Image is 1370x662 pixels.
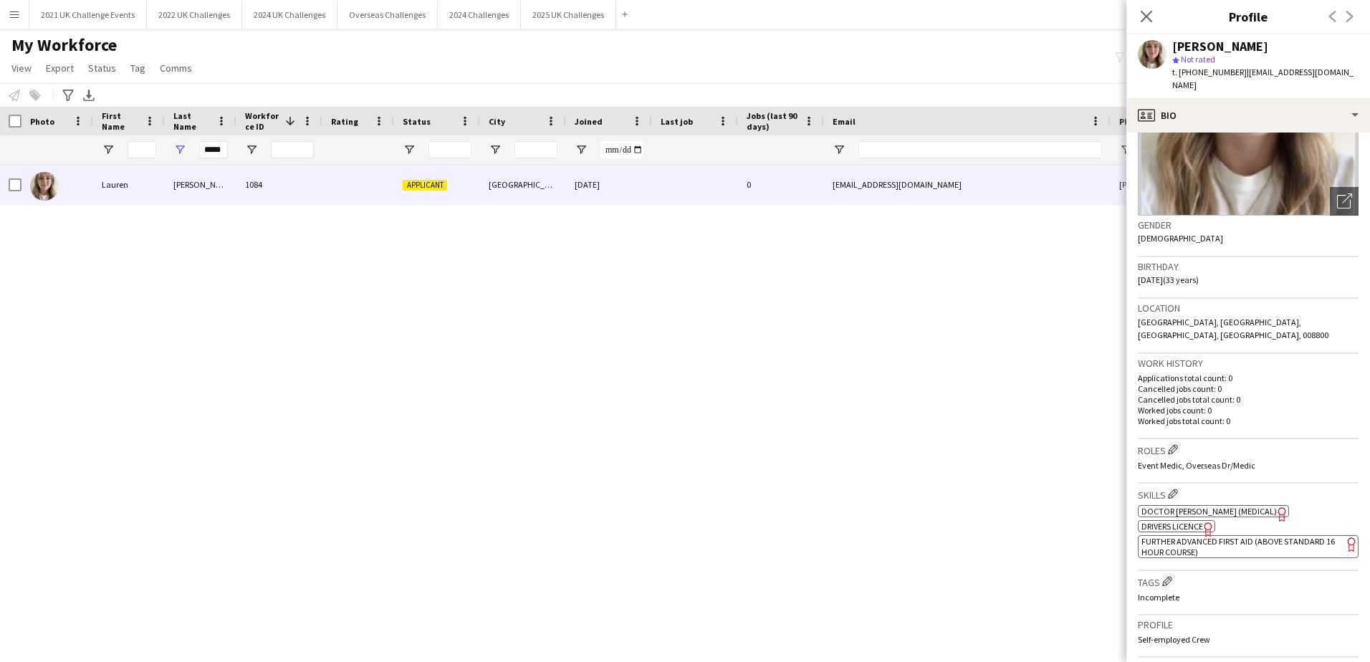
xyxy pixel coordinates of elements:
[59,87,77,104] app-action-btn: Advanced filters
[403,116,431,127] span: Status
[1138,634,1359,645] p: Self-employed Crew
[489,143,502,156] button: Open Filter Menu
[521,1,616,29] button: 2025 UK Challenges
[1119,116,1144,127] span: Phone
[403,143,416,156] button: Open Filter Menu
[160,62,192,75] span: Comms
[1126,7,1370,26] h3: Profile
[1138,260,1359,273] h3: Birthday
[128,141,156,158] input: First Name Filter Input
[1138,302,1359,315] h3: Location
[236,165,322,204] div: 1084
[566,165,652,204] div: [DATE]
[88,62,116,75] span: Status
[154,59,198,77] a: Comms
[1119,143,1132,156] button: Open Filter Menu
[1138,574,1359,589] h3: Tags
[30,116,54,127] span: Photo
[199,141,228,158] input: Last Name Filter Input
[125,59,151,77] a: Tag
[271,141,314,158] input: Workforce ID Filter Input
[11,34,117,56] span: My Workforce
[600,141,643,158] input: Joined Filter Input
[1181,54,1215,64] span: Not rated
[93,165,165,204] div: Lauren
[1138,274,1199,285] span: [DATE] (33 years)
[29,1,147,29] button: 2021 UK Challenge Events
[40,59,80,77] a: Export
[514,141,557,158] input: City Filter Input
[1141,536,1335,557] span: Further advanced first aid (above standard 16 hour course)
[1138,233,1223,244] span: [DEMOGRAPHIC_DATA]
[833,143,846,156] button: Open Filter Menu
[1330,187,1359,216] div: Open photos pop-in
[147,1,242,29] button: 2022 UK Challenges
[82,59,122,77] a: Status
[403,180,447,191] span: Applicant
[1138,460,1255,471] span: Event Medic, Overseas Dr/Medic
[438,1,521,29] button: 2024 Challenges
[337,1,438,29] button: Overseas Challenges
[1172,67,1247,77] span: t. [PHONE_NUMBER]
[1141,506,1277,517] span: Doctor [PERSON_NAME] (Medical)
[331,116,358,127] span: Rating
[1138,394,1359,405] p: Cancelled jobs total count: 0
[738,165,824,204] div: 0
[1172,67,1354,90] span: | [EMAIL_ADDRESS][DOMAIN_NAME]
[747,110,798,132] span: Jobs (last 90 days)
[1138,219,1359,231] h3: Gender
[11,62,32,75] span: View
[46,62,74,75] span: Export
[1138,442,1359,457] h3: Roles
[173,110,211,132] span: Last Name
[1138,357,1359,370] h3: Work history
[858,141,1102,158] input: Email Filter Input
[1138,618,1359,631] h3: Profile
[1138,383,1359,394] p: Cancelled jobs count: 0
[1141,521,1203,532] span: Drivers Licence
[102,110,139,132] span: First Name
[245,110,279,132] span: Workforce ID
[1138,416,1359,426] p: Worked jobs total count: 0
[575,116,603,127] span: Joined
[1138,592,1359,603] p: Incomplete
[165,165,236,204] div: [PERSON_NAME]
[80,87,97,104] app-action-btn: Export XLSX
[428,141,471,158] input: Status Filter Input
[1111,165,1294,204] div: [PHONE_NUMBER]
[575,143,588,156] button: Open Filter Menu
[1138,405,1359,416] p: Worked jobs count: 0
[489,116,505,127] span: City
[242,1,337,29] button: 2024 UK Challenges
[30,172,59,201] img: Lauren Kelly
[1138,486,1359,502] h3: Skills
[824,165,1111,204] div: [EMAIL_ADDRESS][DOMAIN_NAME]
[1138,373,1359,383] p: Applications total count: 0
[833,116,856,127] span: Email
[661,116,693,127] span: Last job
[130,62,145,75] span: Tag
[245,143,258,156] button: Open Filter Menu
[1172,40,1268,53] div: [PERSON_NAME]
[102,143,115,156] button: Open Filter Menu
[6,59,37,77] a: View
[173,143,186,156] button: Open Filter Menu
[1126,98,1370,133] div: Bio
[480,165,566,204] div: [GEOGRAPHIC_DATA]
[1138,317,1328,340] span: [GEOGRAPHIC_DATA], [GEOGRAPHIC_DATA], [GEOGRAPHIC_DATA], [GEOGRAPHIC_DATA], 008800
